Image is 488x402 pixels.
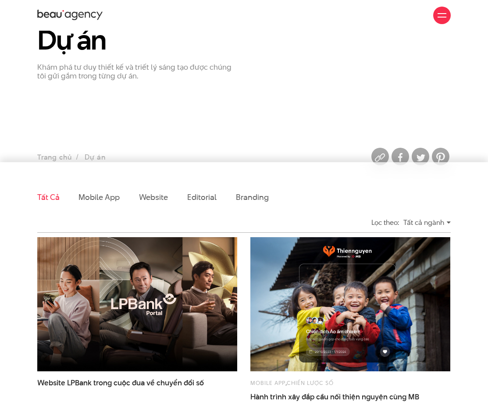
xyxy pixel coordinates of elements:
a: Branding [236,192,268,203]
span: cuộc [114,377,130,388]
span: LPBank [67,377,92,388]
span: về [146,377,155,388]
span: số [196,377,204,388]
span: đua [132,377,145,388]
a: Trang chủ [37,152,71,162]
a: Website LPBank trong cuộc đua về chuyển đổi số [37,378,213,398]
a: Tất cả [37,192,59,203]
div: , [250,378,450,388]
span: Website [37,377,65,388]
a: Mobile app [78,192,119,203]
a: Editorial [187,192,217,203]
span: trong [93,377,112,388]
a: Mobile app [250,379,285,387]
div: Lọc theo: [371,215,399,230]
p: Khám phá tư duy thiết kế và triết lý sáng tạo được chúng tôi gửi gắm trong từng dự án. [37,63,238,81]
span: chuyển [157,377,182,388]
span: đổi [184,377,194,388]
img: LPBank portal [37,237,237,371]
a: Chiến lược số [287,379,334,387]
img: thumb [250,237,450,371]
h1: Dự án [37,25,238,55]
div: Tất cả ngành [403,215,451,230]
a: Website [139,192,168,203]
